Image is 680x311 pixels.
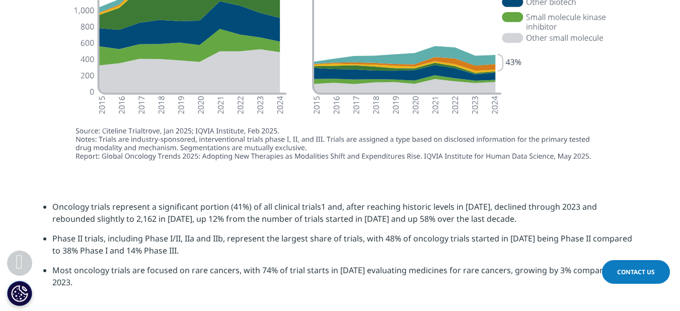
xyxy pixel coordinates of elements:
[52,264,637,296] li: Most oncology trials are focused on rare cancers, with 74% of trial starts in [DATE] evaluating m...
[602,260,670,284] a: Contact Us
[52,232,637,264] li: Phase II trials, including Phase I/II, IIa and IIb, represent the largest share of trials, with 4...
[52,201,637,232] li: Oncology trials represent a significant portion (41%) of all clinical trials1 and, after reaching...
[617,268,655,276] span: Contact Us
[7,281,32,306] button: Ustawienia plików cookie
